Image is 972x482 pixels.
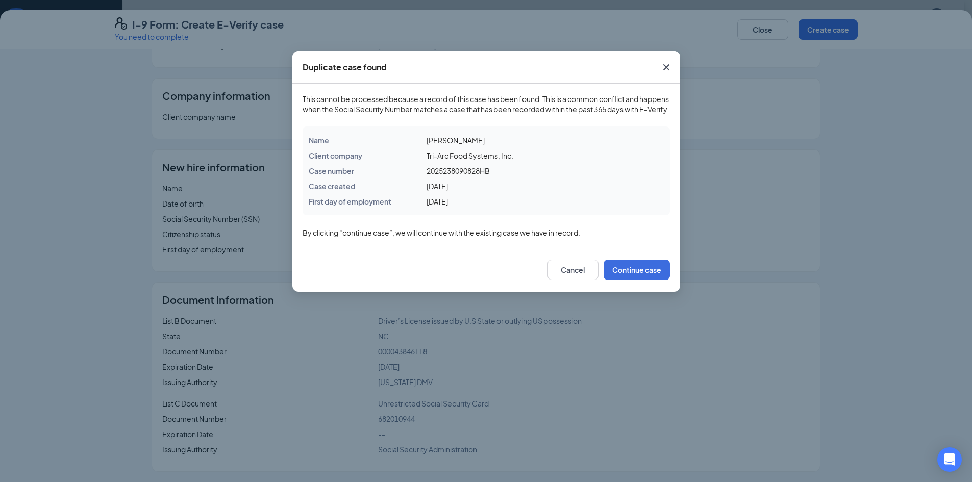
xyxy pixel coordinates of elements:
[303,227,670,238] span: By clicking “continue case”, we will continue with the existing case we have in record.
[303,62,387,73] div: Duplicate case found
[547,260,599,280] button: Cancel
[309,182,355,191] span: Case created
[309,151,362,160] span: Client company
[427,136,485,145] span: [PERSON_NAME]
[309,197,391,206] span: First day of employment
[660,61,672,73] svg: Cross
[604,260,670,280] button: Continue case
[653,51,680,84] button: Close
[427,166,490,175] span: 2025238090828HB
[303,94,670,114] span: This cannot be processed because a record of this case has been found. This is a common conflict ...
[937,447,962,472] div: Open Intercom Messenger
[427,182,448,191] span: [DATE]
[309,136,329,145] span: Name
[309,166,354,175] span: Case number
[427,197,448,206] span: [DATE]
[427,151,513,160] span: Tri-Arc Food Systems, Inc.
